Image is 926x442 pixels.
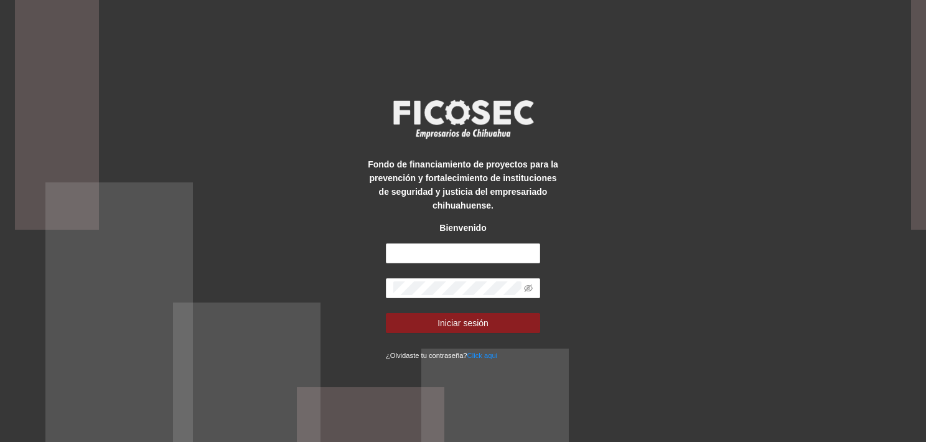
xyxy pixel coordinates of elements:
small: ¿Olvidaste tu contraseña? [386,352,497,359]
strong: Fondo de financiamiento de proyectos para la prevención y fortalecimiento de instituciones de seg... [368,159,558,210]
a: Click aqui [467,352,498,359]
span: Iniciar sesión [437,316,489,330]
strong: Bienvenido [439,223,486,233]
button: Iniciar sesión [386,313,540,333]
img: logo [385,96,541,142]
span: eye-invisible [524,284,533,293]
